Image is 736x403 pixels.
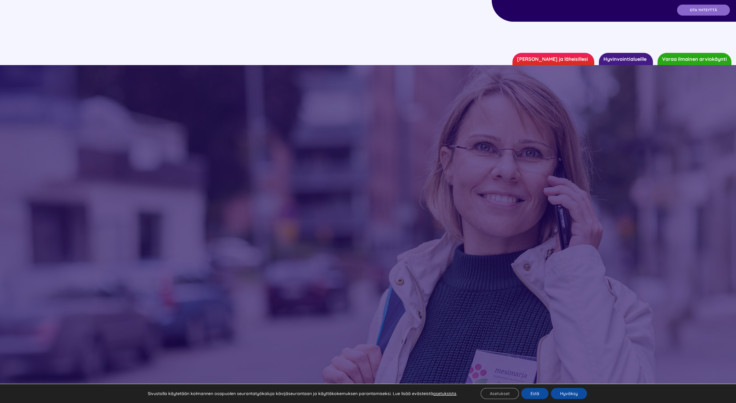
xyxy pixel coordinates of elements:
[677,5,730,16] a: OTA YHTEYTTÄ
[599,53,653,65] a: Hyvinvointialueille
[148,391,457,396] p: Sivustolla käytetään kolmannen osapuolen seurantatyökaluja kävijäseurantaan ja käyttäkokemuksen p...
[658,53,731,65] a: Varaa ilmainen arviokäynti
[551,388,587,399] button: Hyväksy
[690,8,717,12] span: OTA YHTEYTTÄ
[521,388,548,399] button: Estä
[433,391,456,396] button: asetuksista
[512,53,594,65] a: [PERSON_NAME] ja läheisillesi
[481,388,519,399] button: Asetukset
